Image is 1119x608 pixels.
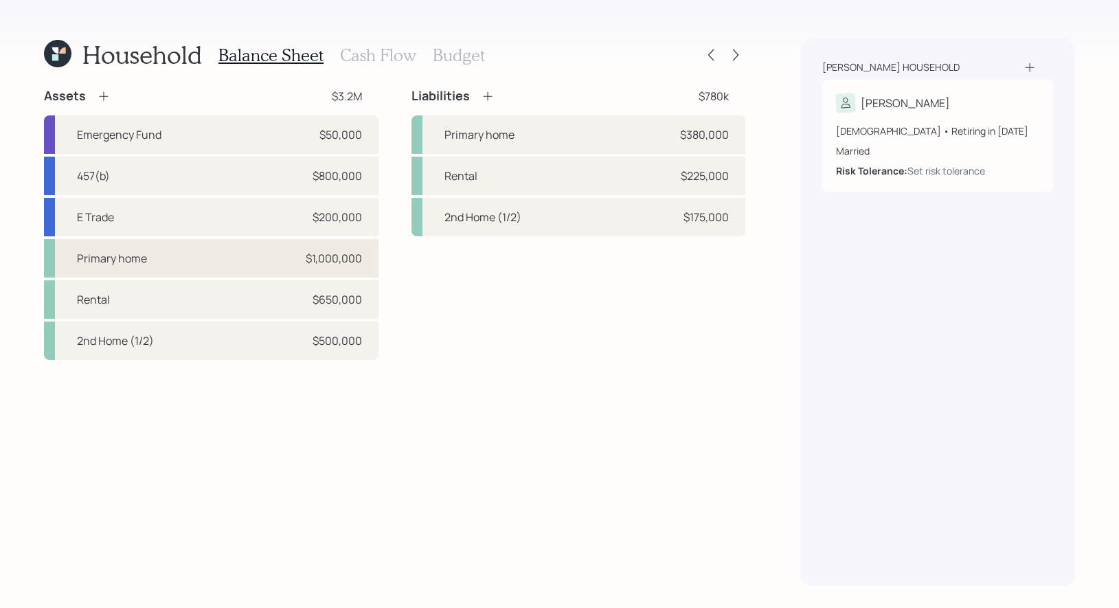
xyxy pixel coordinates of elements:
div: 2nd Home (1/2) [444,209,521,225]
h4: Liabilities [411,89,470,104]
div: Primary home [77,250,147,267]
div: $800,000 [313,168,362,184]
div: $780k [699,88,729,104]
div: 2nd Home (1/2) [77,333,154,349]
div: $380,000 [680,126,729,143]
div: [PERSON_NAME] [861,95,950,111]
div: Married [836,144,1039,158]
div: 457(b) [77,168,110,184]
h4: Assets [44,89,86,104]
div: Emergency Fund [77,126,161,143]
div: Rental [444,168,477,184]
div: [DEMOGRAPHIC_DATA] • Retiring in [DATE] [836,124,1039,138]
div: $3.2M [332,88,362,104]
h3: Budget [433,45,485,65]
div: $50,000 [319,126,362,143]
h3: Balance Sheet [218,45,324,65]
div: $500,000 [313,333,362,349]
div: $225,000 [681,168,729,184]
div: Set risk tolerance [907,164,985,178]
div: [PERSON_NAME] household [822,60,960,74]
div: Primary home [444,126,515,143]
div: Rental [77,291,110,308]
div: $1,000,000 [306,250,362,267]
div: $175,000 [683,209,729,225]
div: E Trade [77,209,114,225]
div: $650,000 [313,291,362,308]
h1: Household [82,40,202,69]
div: $200,000 [313,209,362,225]
h3: Cash Flow [340,45,416,65]
b: Risk Tolerance: [836,164,907,177]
